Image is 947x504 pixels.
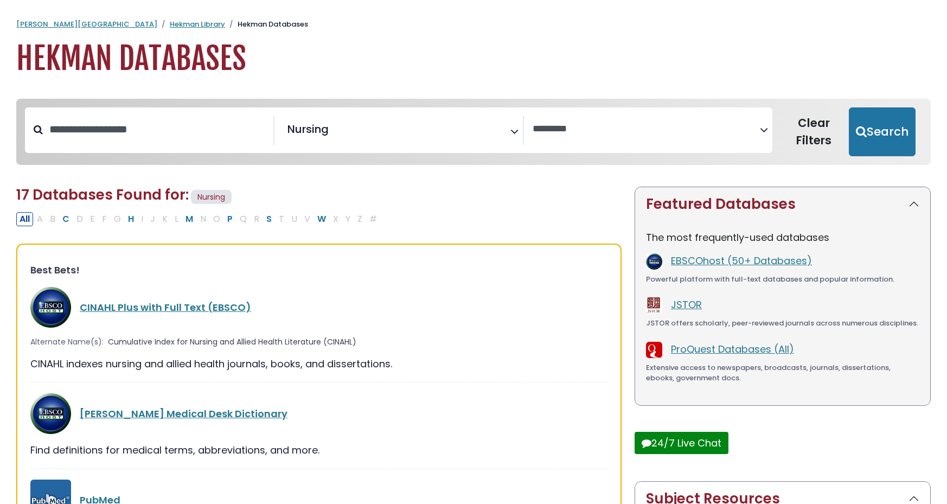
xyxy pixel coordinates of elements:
nav: Search filters [16,99,931,165]
button: Featured Databases [635,187,930,221]
textarea: Search [533,124,760,135]
a: JSTOR [671,298,702,311]
span: Cumulative Index for Nursing and Allied Health Literature (CINAHL) [108,336,356,348]
a: [PERSON_NAME][GEOGRAPHIC_DATA] [16,19,157,29]
button: 24/7 Live Chat [635,432,728,454]
div: CINAHL indexes nursing and allied health journals, books, and dissertations. [30,356,607,371]
div: JSTOR offers scholarly, peer-reviewed journals across numerous disciplines. [646,318,919,329]
span: Nursing [287,121,329,137]
button: Filter Results C [59,212,73,226]
li: Hekman Databases [225,19,308,30]
h3: Best Bets! [30,264,607,276]
button: All [16,212,33,226]
a: ProQuest Databases (All) [671,342,794,356]
button: Filter Results P [224,212,236,226]
textarea: Search [331,127,338,138]
button: Submit for Search Results [849,107,916,156]
li: Nursing [283,121,329,137]
span: Alternate Name(s): [30,336,104,348]
span: Nursing [191,190,232,205]
input: Search database by title or keyword [43,120,273,138]
div: Extensive access to newspapers, broadcasts, journals, dissertations, ebooks, government docs. [646,362,919,384]
div: Find definitions for medical terms, abbreviations, and more. [30,443,607,457]
button: Clear Filters [779,107,849,156]
nav: breadcrumb [16,19,931,30]
button: Filter Results H [125,212,137,226]
button: Filter Results W [314,212,329,226]
button: Filter Results S [263,212,275,226]
a: Hekman Library [170,19,225,29]
span: 17 Databases Found for: [16,185,189,205]
button: Filter Results M [182,212,196,226]
div: Alpha-list to filter by first letter of database name [16,212,381,225]
p: The most frequently-used databases [646,230,919,245]
a: [PERSON_NAME] Medical Desk Dictionary [80,407,287,420]
a: EBSCOhost (50+ Databases) [671,254,812,267]
div: Powerful platform with full-text databases and popular information. [646,274,919,285]
a: CINAHL Plus with Full Text (EBSCO) [80,301,251,314]
h1: Hekman Databases [16,41,931,77]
